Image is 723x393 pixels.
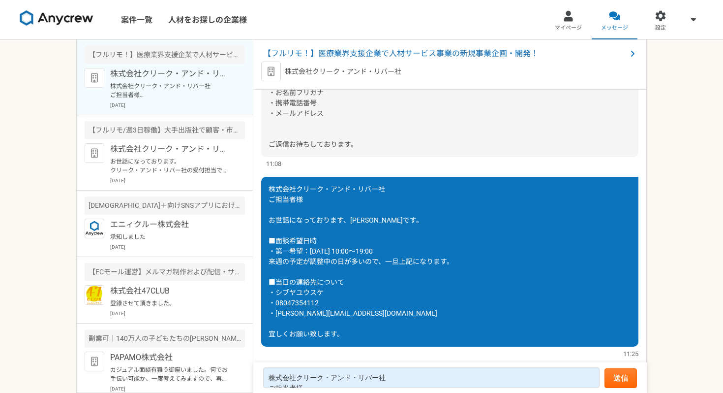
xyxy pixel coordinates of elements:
[110,101,245,109] p: [DATE]
[110,365,232,383] p: カジュアル面談有難う御座いました。何でお手伝い可能か、一度考えてみますので、再度ご連絡させて頂きます。
[85,196,245,215] div: [DEMOGRAPHIC_DATA]＋向けSNSアプリにおけるマーケティング業務
[269,185,453,338] span: 株式会社クリーク・アンド・リバー社 ご担当者様 お世話になっております、[PERSON_NAME]です。 ■面談希望日時 ・第一希望：[DATE] 10:00～19:00 来週の予定が調整中の日...
[601,24,628,32] span: メッセージ
[85,263,245,281] div: 【ECモール運営】メルマガ制作および配信・サイト更新業務
[623,349,638,359] span: 11:25
[110,232,232,241] p: 承知しました
[110,68,232,80] p: 株式会社クリーク・アンド・リバー社
[110,385,245,393] p: [DATE]
[110,352,232,363] p: PAPAMO株式会社
[604,368,637,388] button: 送信
[20,10,93,26] img: 8DqYSo04kwAAAAASUVORK5CYII=
[85,68,104,88] img: default_org_logo-42cde973f59100197ec2c8e796e4974ac8490bb5b08a0eb061ff975e4574aa76.png
[85,46,245,64] div: 【フルリモ！】医療業界支援企業で人材サービス事業の新規事業企画・開発！
[266,159,281,168] span: 11:08
[110,143,232,155] p: 株式会社クリーク・アンド・リバー社
[285,66,401,77] p: 株式会社クリーク・アンド・リバー社
[110,219,232,230] p: エニィクルー株式会社
[655,24,666,32] span: 設定
[85,285,104,305] img: 47_logo.jpg
[85,329,245,348] div: 副業可｜140万人の子どもたちの[PERSON_NAME]を変える、[PERSON_NAME]責任者
[110,177,245,184] p: [DATE]
[263,48,627,60] span: 【フルリモ！】医療業界支援企業で人材サービス事業の新規事業企画・開発！
[110,310,245,317] p: [DATE]
[110,157,232,175] p: お世話になっております。 クリーク・アンド・リバー社の受付担当です。 この度は弊社案件にご興味頂き誠にありがとうございます。 お仕事のご依頼を検討するうえで詳細を確認させていただきたく、下記お送...
[85,143,104,163] img: default_org_logo-42cde973f59100197ec2c8e796e4974ac8490bb5b08a0eb061ff975e4574aa76.png
[110,299,232,308] p: 登録させて頂きました。
[110,243,245,251] p: [DATE]
[85,219,104,238] img: logo_text_blue_01.png
[261,62,281,81] img: default_org_logo-42cde973f59100197ec2c8e796e4974ac8490bb5b08a0eb061ff975e4574aa76.png
[110,285,232,297] p: 株式会社47CLUB
[555,24,582,32] span: マイページ
[85,121,245,139] div: 【フルリモ/週3日稼働】大手出版社で顧客・市場調査マーケター！
[85,352,104,371] img: default_org_logo-42cde973f59100197ec2c8e796e4974ac8490bb5b08a0eb061ff975e4574aa76.png
[110,82,232,99] p: 株式会社クリーク・アンド・リバー社 ご担当者様 お世話になっております、[PERSON_NAME]です。 ■面談希望日時 ・第一希望：[DATE] 10:00～19:00 来週の予定が調整中の日...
